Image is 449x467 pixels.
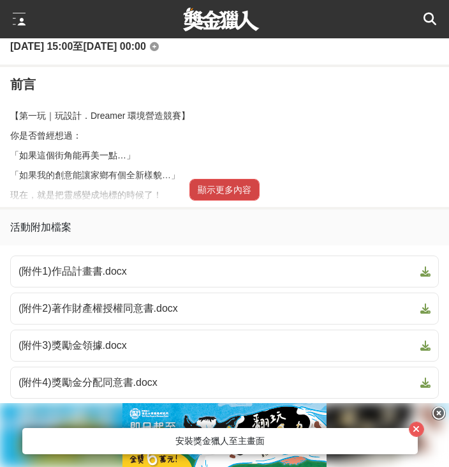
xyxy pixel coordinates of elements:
span: (附件1)作品計畫書.docx [18,264,415,279]
img: 337aedc9-5b4c-4608-bb2e-72af8c4714fc.jpg [122,403,327,467]
span: 至 [73,41,83,52]
button: 顯示更多內容 [189,179,260,201]
p: 「如果這個街角能再美一點…」 [10,149,439,162]
span: (附件4)獎勵金分配同意書.docx [18,375,415,390]
p: 「如果我的創意能讓家鄉有個全新樣貌…」 [10,169,439,182]
p: 你是否曾經想過： [10,129,439,142]
span: [DATE] 15:00 [10,41,73,52]
span: [DATE] 00:00 [83,41,145,52]
span: (附件3)獎勵金領據.docx [18,338,415,353]
span: (附件2)著作財產權授權同意書.docx [18,301,415,316]
a: (附件4)獎勵金分配同意書.docx [10,367,439,399]
strong: 前言 [10,77,36,91]
a: (附件3)獎勵金領據.docx [10,330,439,362]
a: (附件2)著作財產權授權同意書.docx [10,293,439,325]
a: (附件1)作品計畫書.docx [10,256,439,287]
p: 【第一玩｜玩設計．Dreamer 環境營造競賽】 [10,96,439,123]
p: 安裝獎金獵人至主畫面 [38,434,402,448]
